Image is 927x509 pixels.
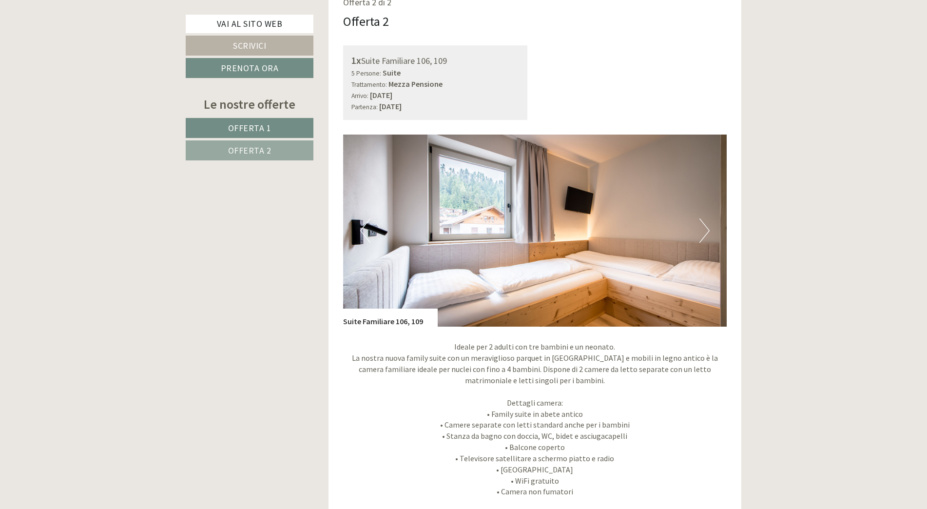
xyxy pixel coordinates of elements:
[343,341,727,497] p: Ideale per 2 adulti con tre bambini e un neonato. La nostra nuova family suite con un meraviglios...
[241,47,369,54] small: 10:35
[351,80,387,89] small: Trattamento:
[351,103,378,111] small: Partenza:
[351,54,520,68] div: Suite Familiare 106, 109
[186,36,313,56] a: Scrivici
[379,101,402,111] b: [DATE]
[186,15,313,33] a: Vai al sito web
[186,58,313,78] a: Prenota ora
[383,68,401,78] b: Suite
[343,135,727,327] img: image
[236,26,377,56] div: Buon giorno, come possiamo aiutarla?
[241,28,369,36] div: Lei
[343,12,389,30] div: Offerta 2
[351,54,361,66] b: 1x
[228,122,271,134] span: Offerta 1
[699,218,710,243] button: Next
[360,218,370,243] button: Previous
[333,254,385,274] button: Invia
[343,309,438,327] div: Suite Familiare 106, 109
[228,145,271,156] span: Offerta 2
[186,95,313,113] div: Le nostre offerte
[351,92,368,100] small: Arrivo:
[174,7,210,24] div: [DATE]
[351,69,381,78] small: 5 Persone:
[388,79,443,89] b: Mezza Pensione
[370,90,392,100] b: [DATE]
